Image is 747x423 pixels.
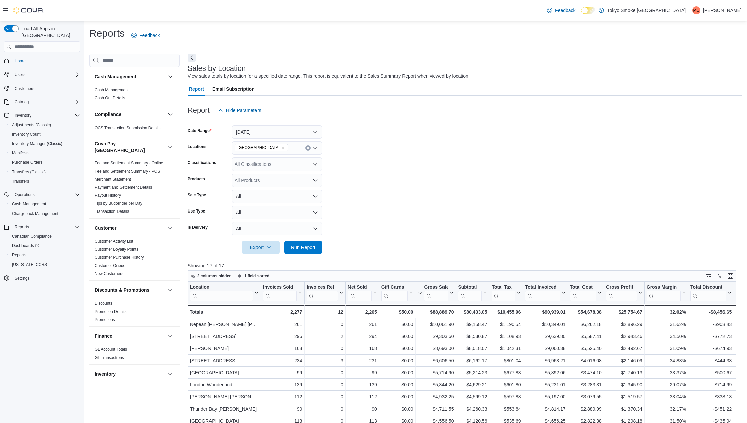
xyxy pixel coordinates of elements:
[381,357,413,365] div: $0.00
[607,6,686,14] p: Tokyo Smoke [GEOGRAPHIC_DATA]
[544,4,578,17] a: Feedback
[606,284,637,291] div: Gross Profit
[9,242,42,250] a: Dashboards
[15,72,25,77] span: Users
[281,146,285,150] button: Remove Ontario from selection in this group
[235,272,272,280] button: 1 field sorted
[606,284,637,301] div: Gross Profit
[12,84,80,92] span: Customers
[190,320,259,328] div: Nepean [PERSON_NAME] [PERSON_NAME]
[9,177,32,185] a: Transfers
[348,332,377,340] div: 294
[263,332,302,340] div: 296
[458,320,487,328] div: $9,158.47
[226,107,261,114] span: Hide Parameters
[417,344,454,352] div: $8,693.00
[95,347,127,352] span: GL Account Totals
[307,320,343,328] div: 0
[307,308,343,316] div: 12
[555,7,575,14] span: Feedback
[232,125,322,139] button: [DATE]
[458,308,487,316] div: $80,433.05
[188,160,216,166] label: Classifications
[12,98,80,106] span: Catalog
[348,308,377,316] div: 2,265
[458,284,482,301] div: Subtotal
[95,317,115,322] a: Promotions
[188,73,470,80] div: View sales totals by location for a specified date range. This report is equivalent to the Sales ...
[95,239,133,244] a: Customer Activity List
[647,284,681,301] div: Gross Margin
[95,301,112,306] a: Discounts
[12,122,51,128] span: Adjustments (Classic)
[9,140,80,148] span: Inventory Manager (Classic)
[166,110,174,119] button: Compliance
[9,168,48,176] a: Transfers (Classic)
[12,160,43,165] span: Purchase Orders
[89,159,180,218] div: Cova Pay [GEOGRAPHIC_DATA]
[12,243,39,248] span: Dashboards
[581,7,595,14] input: Dark Mode
[95,201,142,206] a: Tips by Budtender per Day
[12,70,28,79] button: Users
[492,308,521,316] div: $10,455.96
[95,309,127,314] a: Promotion Details
[232,190,322,203] button: All
[7,209,83,218] button: Chargeback Management
[95,209,129,214] a: Transaction Details
[95,177,131,182] a: Merchant Statement
[7,130,83,139] button: Inventory Count
[190,344,259,352] div: [PERSON_NAME]
[95,88,129,92] a: Cash Management
[95,271,123,276] a: New Customers
[15,99,29,105] span: Catalog
[95,255,144,260] a: Customer Purchase History
[9,200,49,208] a: Cash Management
[690,332,732,340] div: -$772.73
[15,276,29,281] span: Settings
[89,86,180,105] div: Cash Management
[166,143,174,151] button: Cova Pay [GEOGRAPHIC_DATA]
[606,320,642,328] div: $2,896.29
[244,273,270,279] span: 1 field sorted
[9,158,80,167] span: Purchase Orders
[95,126,161,130] a: OCS Transaction Submission Details
[15,58,26,64] span: Home
[417,332,454,340] div: $9,303.60
[12,223,32,231] button: Reports
[246,241,276,254] span: Export
[15,113,31,118] span: Inventory
[348,344,377,352] div: 168
[95,247,138,252] a: Customer Loyalty Points
[15,86,34,91] span: Customers
[95,263,125,268] a: Customer Queue
[9,261,80,269] span: Washington CCRS
[263,284,297,301] div: Invoices Sold
[13,7,44,14] img: Cova
[263,357,302,365] div: 234
[139,32,160,39] span: Feedback
[12,211,58,216] span: Chargeback Management
[9,130,43,138] a: Inventory Count
[690,284,732,301] button: Total Discount
[705,272,713,280] button: Keyboard shortcuts
[381,320,413,328] div: $0.00
[492,320,521,328] div: $1,190.54
[348,357,377,365] div: 231
[95,193,121,198] span: Payout History
[166,332,174,340] button: Finance
[95,73,165,80] button: Cash Management
[89,237,180,280] div: Customer
[9,149,80,157] span: Manifests
[95,96,125,100] a: Cash Out Details
[95,161,164,166] a: Fee and Settlement Summary - Online
[238,144,280,151] span: [GEOGRAPHIC_DATA]
[263,344,302,352] div: 168
[647,320,686,328] div: 31.62%
[12,274,32,282] a: Settings
[263,284,297,291] div: Invoices Sold
[9,130,80,138] span: Inventory Count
